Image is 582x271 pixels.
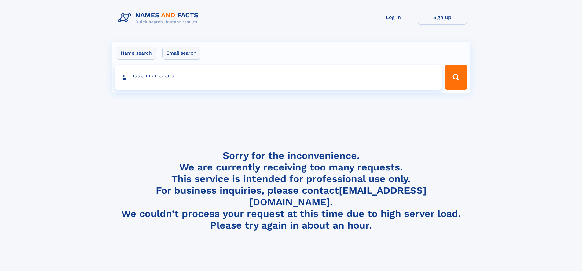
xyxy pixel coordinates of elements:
[117,47,156,60] label: Name search
[115,150,467,231] h4: Sorry for the inconvenience. We are currently receiving too many requests. This service is intend...
[115,65,442,90] input: search input
[418,10,467,25] a: Sign Up
[369,10,418,25] a: Log In
[115,10,203,26] img: Logo Names and Facts
[162,47,200,60] label: Email search
[249,185,426,208] a: [EMAIL_ADDRESS][DOMAIN_NAME]
[445,65,467,90] button: Search Button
